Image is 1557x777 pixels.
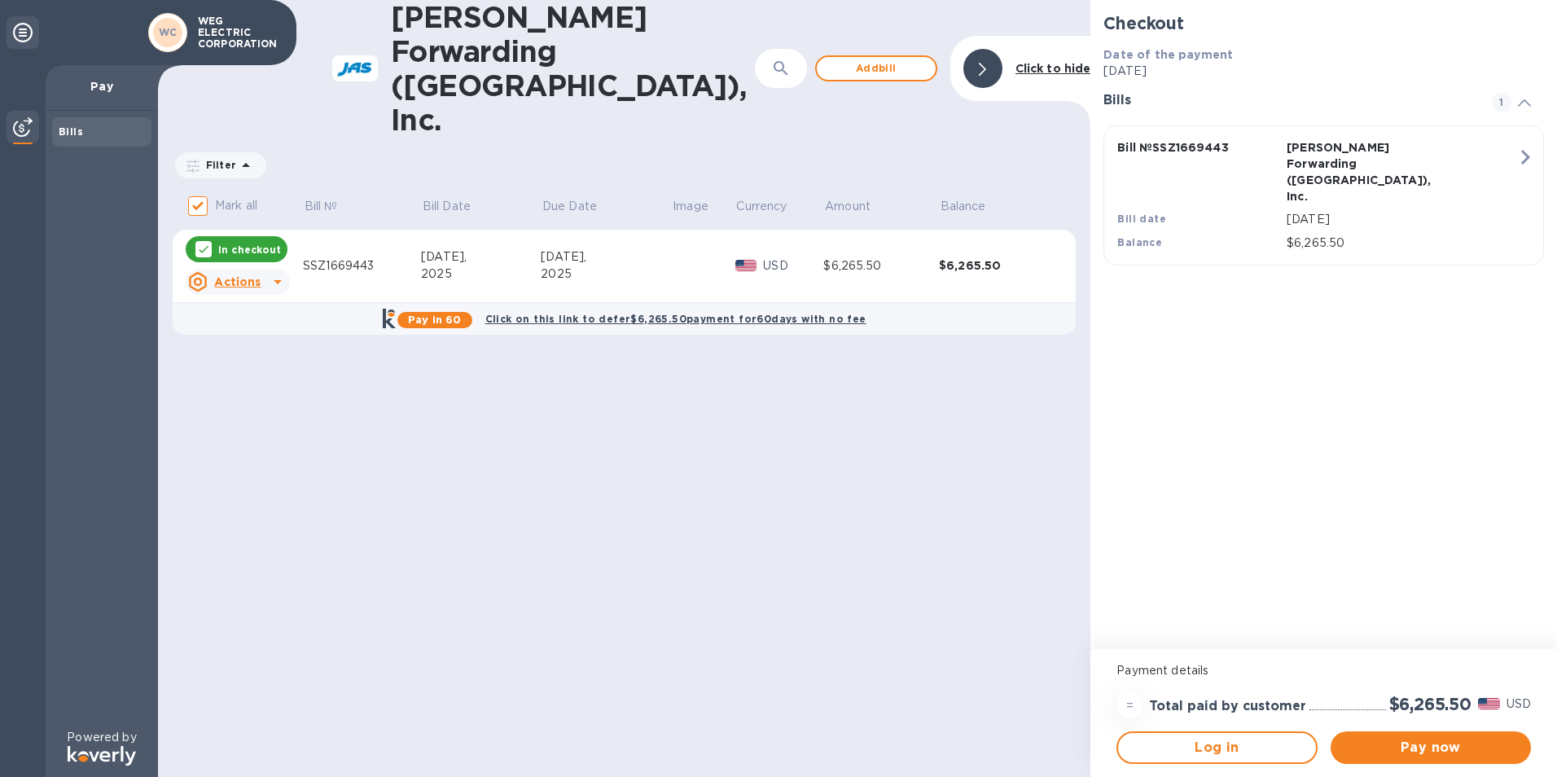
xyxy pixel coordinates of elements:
[1478,698,1500,709] img: USD
[1149,699,1306,714] h3: Total paid by customer
[215,197,257,214] p: Mark all
[673,198,708,215] p: Image
[1103,125,1544,266] button: Bill №SSZ1669443[PERSON_NAME] Forwarding ([GEOGRAPHIC_DATA]), Inc.Bill date[DATE]Balance$6,265.50
[67,729,136,746] p: Powered by
[305,198,359,215] span: Bill №
[1103,63,1544,80] p: [DATE]
[421,266,541,283] div: 2025
[59,125,83,138] b: Bills
[159,26,178,38] b: WC
[1492,93,1511,112] span: 1
[1103,48,1233,61] b: Date of the payment
[815,55,937,81] button: Addbill
[1103,93,1472,108] h3: Bills
[823,257,939,274] div: $6,265.50
[303,257,421,274] div: SSZ1669443
[421,248,541,266] div: [DATE],
[941,198,986,215] p: Balance
[59,78,145,94] p: Pay
[1117,213,1166,225] b: Bill date
[825,198,871,215] p: Amount
[1015,62,1091,75] b: Click to hide
[542,198,618,215] span: Due Date
[735,260,757,271] img: USD
[423,198,492,215] span: Bill Date
[1117,139,1280,156] p: Bill № SSZ1669443
[1389,694,1471,714] h2: $6,265.50
[408,314,461,326] b: Pay in 60
[214,275,261,288] u: Actions
[941,198,1007,215] span: Balance
[1331,731,1531,764] button: Pay now
[305,198,338,215] p: Bill №
[1287,139,1450,204] p: [PERSON_NAME] Forwarding ([GEOGRAPHIC_DATA]), Inc.
[218,243,281,257] p: In checkout
[939,257,1055,274] div: $6,265.50
[763,257,823,274] p: USD
[1287,211,1517,228] p: [DATE]
[541,266,671,283] div: 2025
[736,198,787,215] p: Currency
[541,248,671,266] div: [DATE],
[1116,731,1317,764] button: Log in
[68,746,136,766] img: Logo
[542,198,597,215] p: Due Date
[1131,738,1302,757] span: Log in
[1507,696,1531,713] p: USD
[1116,662,1531,679] p: Payment details
[1117,236,1162,248] b: Balance
[198,15,279,50] p: WEG ELECTRIC CORPORATION
[1287,235,1517,252] p: $6,265.50
[485,313,866,325] b: Click on this link to defer $6,265.50 payment for 60 days with no fee
[825,198,892,215] span: Amount
[200,158,236,172] p: Filter
[1344,738,1518,757] span: Pay now
[1103,13,1544,33] h2: Checkout
[1116,692,1143,718] div: =
[423,198,471,215] p: Bill Date
[830,59,923,78] span: Add bill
